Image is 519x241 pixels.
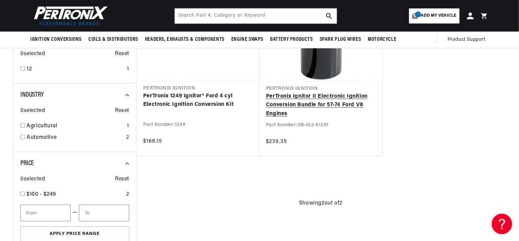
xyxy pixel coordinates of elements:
input: Search Part #, Category or Keyword [175,9,337,23]
span: Industry [20,92,44,98]
input: To [79,205,129,221]
span: 1 [415,12,421,17]
summary: Engine Swaps [228,32,267,48]
a: PerTronix 1249 Ignitor® Ford 4 cyl Electronic Ignition Conversion Kit [143,92,252,109]
span: 0 selected [20,50,45,59]
span: Product Support [448,36,485,44]
a: Automotive [27,133,123,142]
span: Reset [115,175,129,184]
span: Reset [115,50,129,59]
summary: Product Support [448,32,489,48]
button: search button [322,9,337,23]
a: Agricultural [27,122,124,131]
input: From [20,205,71,221]
summary: Spark Plug Wires [316,32,365,48]
span: Engine Swaps [231,36,263,43]
span: Showing 2 out of 2 [299,199,342,208]
span: Reset [115,107,129,115]
div: 1 [127,65,129,74]
div: 1 [127,122,129,131]
span: 0 selected [20,175,45,184]
a: 12 [27,65,124,74]
span: Price [20,160,34,167]
div: 2 [126,133,129,142]
a: 1Add my vehicle [409,9,459,23]
span: Battery Products [270,36,313,43]
summary: Headers, Exhausts & Components [141,32,228,48]
summary: Battery Products [267,32,316,48]
span: Motorcycle [368,36,396,43]
span: 0 selected [20,107,45,115]
div: 2 [126,190,129,199]
span: Headers, Exhausts & Components [145,36,224,43]
summary: Motorcycle [364,32,400,48]
span: — [72,208,78,217]
span: Coils & Distributors [88,36,138,43]
summary: Ignition Conversions [30,32,85,48]
span: Ignition Conversions [30,36,82,43]
a: PerTronix Ignitor II Electronic Ignition Conversion Bundle for 57-74 Ford V8 Engines [266,92,375,118]
span: Add my vehicle [421,13,456,19]
summary: Coils & Distributors [85,32,141,48]
span: $100 - $249 [27,192,56,197]
span: Spark Plug Wires [320,36,361,43]
img: Pertronix [30,4,108,28]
